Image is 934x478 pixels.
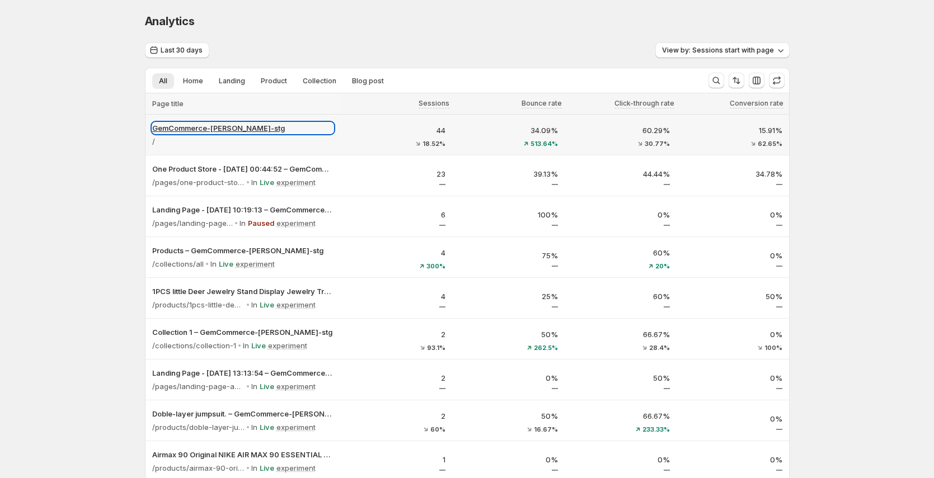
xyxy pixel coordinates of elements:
[683,168,782,179] p: 34.78%
[729,73,744,88] button: Sort the results
[730,99,783,108] span: Conversion rate
[347,209,446,220] p: 6
[152,204,334,215] button: Landing Page - [DATE] 10:19:13 – GemCommerce-[PERSON_NAME]-stg
[260,381,274,392] p: Live
[152,136,155,147] p: /
[152,217,233,229] p: /pages/landing-page-nov-29-10-19-13
[571,372,670,384] p: 50%
[347,372,446,384] p: 2
[649,344,670,351] span: 28.4%
[161,46,203,55] span: Last 30 days
[236,258,275,269] p: experiment
[251,299,257,310] p: In
[152,449,334,460] button: Airmax 90 Original NIKE AIR MAX 90 ESSENTIAL men's Running Shoes Sport – GemCommerce-[PERSON_NAME...
[276,381,316,392] p: experiment
[347,410,446,422] p: 2
[683,329,782,340] p: 0%
[260,299,274,310] p: Live
[240,217,246,229] p: In
[708,73,724,88] button: Search and filter results
[152,326,334,338] p: Collection 1 – GemCommerce-[PERSON_NAME]-stg
[571,329,670,340] p: 66.67%
[352,77,384,86] span: Blog post
[251,340,266,351] p: Live
[459,372,558,384] p: 0%
[522,99,562,108] span: Bounce rate
[683,372,782,384] p: 0%
[152,286,334,297] button: 1PCS little Deer Jewelry Stand Display Jewelry Tray Tree Earring Holde – GemCommerce-[PERSON_NAME...
[152,177,245,188] p: /pages/one-product-store-sep-7-00-44-52
[145,15,195,28] span: Analytics
[531,140,558,147] span: 513.64%
[152,122,334,134] button: GemCommerce-[PERSON_NAME]-stg
[642,426,670,433] span: 233.33%
[571,454,670,465] p: 0%
[459,250,558,261] p: 75%
[459,209,558,220] p: 100%
[251,422,257,433] p: In
[219,258,233,269] p: Live
[347,454,446,465] p: 1
[268,340,307,351] p: experiment
[655,263,670,269] span: 20%
[183,77,203,86] span: Home
[430,426,445,433] span: 60%
[423,140,445,147] span: 18.52%
[152,408,334,419] button: Doble-layer jumpsuit. – GemCommerce-[PERSON_NAME]-stg
[683,413,782,424] p: 0%
[459,329,558,340] p: 50%
[276,217,316,229] p: experiment
[152,462,245,474] p: /products/airmax-90-original-nike-air-max-90-essential-mens-running-shoes-sport-outdoor-sneakers-...
[159,77,167,86] span: All
[655,42,790,58] button: View by: Sessions start with page
[152,245,334,256] p: Products – GemCommerce-[PERSON_NAME]-stg
[260,462,274,474] p: Live
[347,329,446,340] p: 2
[152,340,236,351] p: /collections/collection-1
[427,344,445,351] span: 93.1%
[459,410,558,422] p: 50%
[210,258,217,269] p: In
[347,291,446,302] p: 4
[152,381,245,392] p: /pages/landing-page-aug-1-13-13-54
[534,426,558,433] span: 16.67%
[683,291,782,302] p: 50%
[260,422,274,433] p: Live
[251,381,257,392] p: In
[459,291,558,302] p: 25%
[152,299,245,310] p: /products/1pcs-little-deer-jewelry-stand-display-jewelry-tray-tree-earring-holder-necklace-ring-p...
[571,410,670,422] p: 66.67%
[347,168,446,179] p: 23
[571,247,670,258] p: 60%
[219,77,245,86] span: Landing
[276,177,316,188] p: experiment
[683,454,782,465] p: 0%
[662,46,774,55] span: View by: Sessions start with page
[758,140,782,147] span: 62.65%
[683,250,782,261] p: 0%
[248,217,274,229] p: Paused
[276,299,316,310] p: experiment
[459,125,558,136] p: 34.09%
[534,344,558,351] span: 262.5%
[459,168,558,179] p: 39.13%
[571,125,670,136] p: 60.29%
[426,263,445,269] span: 300%
[152,163,334,174] button: One Product Store - [DATE] 00:44:52 – GemCommerce-[PERSON_NAME]-stg
[683,209,782,220] p: 0%
[152,422,245,433] p: /products/doble-layer-jumpsuit
[571,291,670,302] p: 60%
[243,340,249,351] p: In
[276,422,316,433] p: experiment
[260,177,274,188] p: Live
[152,367,334,378] button: Landing Page - [DATE] 13:13:54 – GemCommerce-[PERSON_NAME]-stg
[347,247,446,258] p: 4
[145,42,209,58] button: Last 30 days
[614,99,674,108] span: Click-through rate
[645,140,670,147] span: 30.77%
[303,77,336,86] span: Collection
